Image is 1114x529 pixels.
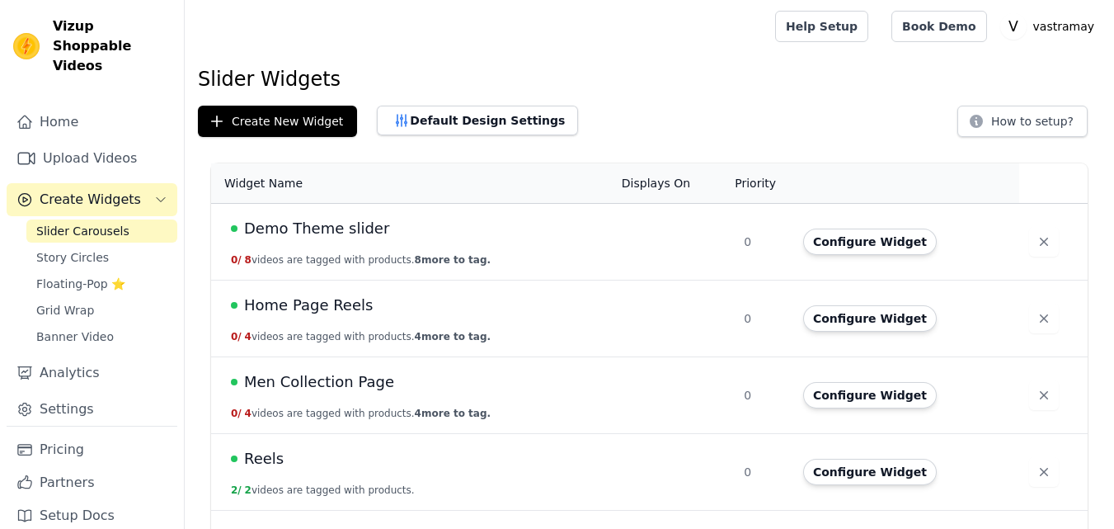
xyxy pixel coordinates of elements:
[40,190,141,210] span: Create Widgets
[245,484,251,496] span: 2
[377,106,578,135] button: Default Design Settings
[957,106,1088,137] button: How to setup?
[36,302,94,319] span: Grid Wrap
[244,371,394,394] span: Men Collection Page
[1029,380,1059,410] button: Delete widget
[245,408,251,419] span: 4
[244,294,373,317] span: Home Page Reels
[231,484,242,496] span: 2 /
[734,357,793,434] td: 0
[734,434,793,511] td: 0
[1008,18,1018,35] text: V
[803,229,937,255] button: Configure Widget
[198,106,357,137] button: Create New Widget
[244,217,389,240] span: Demo Theme slider
[7,357,177,390] a: Analytics
[957,117,1088,133] a: How to setup?
[7,433,177,466] a: Pricing
[734,163,793,204] th: Priority
[245,254,251,266] span: 8
[26,246,177,269] a: Story Circles
[734,281,793,357] td: 0
[231,331,242,342] span: 0 /
[53,17,171,76] span: Vizup Shoppable Videos
[13,33,40,59] img: Vizup
[1029,304,1059,333] button: Delete widget
[36,249,109,266] span: Story Circles
[231,225,237,232] span: Live Published
[415,254,491,266] span: 8 more to tag.
[26,220,177,243] a: Slider Carousels
[244,447,284,470] span: Reels
[891,11,986,42] a: Book Demo
[7,393,177,426] a: Settings
[1027,12,1101,41] p: vastramay
[775,11,868,42] a: Help Setup
[415,331,491,342] span: 4 more to tag.
[231,253,491,267] button: 0/ 8videos are tagged with products.8more to tag.
[803,382,937,409] button: Configure Widget
[26,325,177,348] a: Banner Video
[734,204,793,281] td: 0
[231,254,242,266] span: 0 /
[7,183,177,216] button: Create Widgets
[231,484,415,497] button: 2/ 2videos are tagged with products.
[26,272,177,295] a: Floating-Pop ⭐
[231,408,242,419] span: 0 /
[36,276,125,292] span: Floating-Pop ⭐
[26,299,177,322] a: Grid Wrap
[1029,457,1059,487] button: Delete widget
[198,66,1101,92] h1: Slider Widgets
[803,305,937,332] button: Configure Widget
[1000,12,1101,41] button: V vastramay
[245,331,251,342] span: 4
[231,302,237,309] span: Live Published
[7,106,177,139] a: Home
[7,142,177,175] a: Upload Videos
[36,328,114,345] span: Banner Video
[415,408,491,419] span: 4 more to tag.
[231,407,491,420] button: 0/ 4videos are tagged with products.4more to tag.
[7,466,177,499] a: Partners
[612,163,734,204] th: Displays On
[231,330,491,343] button: 0/ 4videos are tagged with products.4more to tag.
[211,163,612,204] th: Widget Name
[36,223,129,239] span: Slider Carousels
[231,379,237,385] span: Live Published
[231,456,237,462] span: Live Published
[803,459,937,485] button: Configure Widget
[1029,227,1059,257] button: Delete widget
